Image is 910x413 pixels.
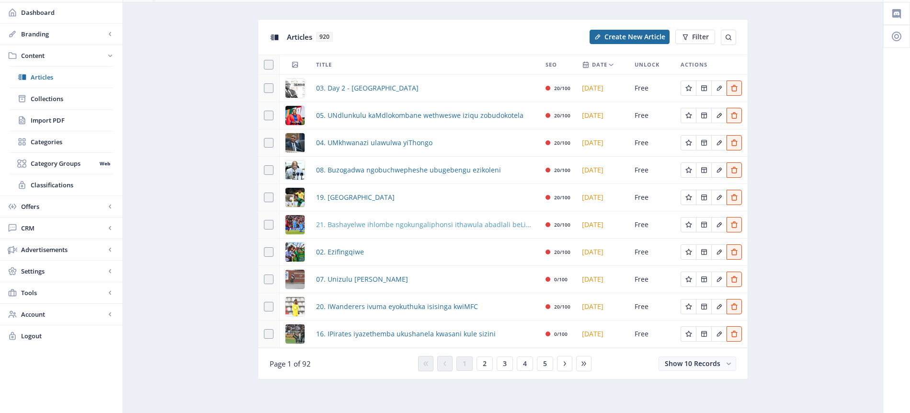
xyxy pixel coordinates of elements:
td: [DATE] [576,129,629,157]
span: Categories [31,137,113,147]
td: Free [629,75,675,102]
img: 1341d5eb-eaaf-40a9-9dd6-5bb92f711553.png [285,133,305,152]
a: Edit page [727,138,742,147]
span: 2 [483,360,487,367]
div: 20/100 [554,246,570,258]
span: SEO [546,59,557,70]
a: 03. Day 2 - [GEOGRAPHIC_DATA] [316,82,419,94]
div: 20/100 [554,219,570,230]
span: 3 [503,360,507,367]
a: Edit page [711,138,727,147]
span: Import PDF [31,115,113,125]
a: Edit page [727,110,742,119]
a: Edit page [727,247,742,256]
span: 21. Bashayelwe ihlombe ngokungaliphonsi ithawula abadlali beLiverpool [316,219,534,230]
a: Edit page [681,83,696,92]
a: 04. UMkhwanazi ulawulwa yiThongo [316,137,432,149]
button: 5 [537,356,553,371]
a: Edit page [696,138,711,147]
td: Free [629,184,675,211]
span: Dashboard [21,8,115,17]
a: Edit page [727,329,742,338]
a: Edit page [696,219,711,229]
span: Unlock [635,59,660,70]
a: 16. IPirates iyazethemba ukushanela kwasani kule sizini [316,328,496,340]
div: 20/100 [554,164,570,176]
div: 20/100 [554,82,570,94]
a: Edit page [696,192,711,201]
a: Edit page [681,192,696,201]
img: 3fca807d-5744-451c-9d23-c610280073bb.png [285,106,305,125]
span: Settings [21,266,105,276]
a: 05. UNdlunkulu kaMdlokombane wethweswe iziqu zobudokotela [316,110,523,121]
td: [DATE] [576,211,629,239]
a: Import PDF [10,110,113,131]
app-collection-view: Articles [258,19,748,379]
span: 5 [543,360,547,367]
a: Edit page [696,165,711,174]
span: Articles [31,72,113,82]
a: 20. IWanderers ivuma eyokuthuka isisinga kwiMFC [316,301,478,312]
span: Offers [21,202,105,211]
a: Edit page [681,329,696,338]
a: Edit page [681,165,696,174]
button: 3 [497,356,513,371]
span: Actions [681,59,707,70]
span: Logout [21,331,115,341]
a: Edit page [727,83,742,92]
button: Show 10 Records [659,356,736,371]
span: 07. Unizulu [PERSON_NAME] [316,274,408,285]
img: ad78d684-49ea-46b0-8115-104aeecca10b.png [285,270,305,289]
span: Title [316,59,332,70]
a: Edit page [681,138,696,147]
a: Edit page [696,247,711,256]
a: Category GroupsWeb [10,153,113,174]
span: CRM [21,223,105,233]
td: Free [629,129,675,157]
a: Edit page [681,110,696,119]
img: 3dcf8dec-723e-4b03-aa00-a918bfea416a.png [285,324,305,344]
a: 19. [GEOGRAPHIC_DATA] [316,192,395,203]
td: [DATE] [576,184,629,211]
div: 0/100 [554,274,568,285]
div: 20/100 [554,301,570,312]
button: 2 [477,356,493,371]
button: 1 [456,356,473,371]
span: Create New Article [604,33,665,41]
td: Free [629,293,675,321]
td: Free [629,157,675,184]
div: 0/100 [554,328,568,340]
a: Edit page [696,110,711,119]
img: 945cd2b6-00cf-49e6-be35-6fc1b3d7b909.png [285,161,305,180]
td: Free [629,239,675,266]
span: Advertisements [21,245,105,254]
a: Edit page [711,219,727,229]
span: 920 [316,32,333,42]
span: Account [21,310,105,319]
a: 08. Buzogadwa ngobuchwepheshe ubugebengu ezikoleni [316,164,501,176]
a: Categories [10,131,113,152]
button: 4 [517,356,533,371]
button: Filter [675,30,715,44]
a: Edit page [711,274,727,283]
td: Free [629,211,675,239]
a: Edit page [711,192,727,201]
a: Classifications [10,174,113,195]
a: Edit page [696,301,711,310]
span: Classifications [31,180,113,190]
div: 20/100 [554,110,570,121]
a: Edit page [727,165,742,174]
a: Edit page [711,165,727,174]
div: 20/100 [554,137,570,149]
span: 02. Ezifingqiwe [316,246,364,258]
span: Show 10 Records [665,359,720,368]
a: New page [584,30,670,44]
td: [DATE] [576,293,629,321]
img: 5091233d-20e1-47dd-97a4-c50ecb64edfb.png [285,79,305,98]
